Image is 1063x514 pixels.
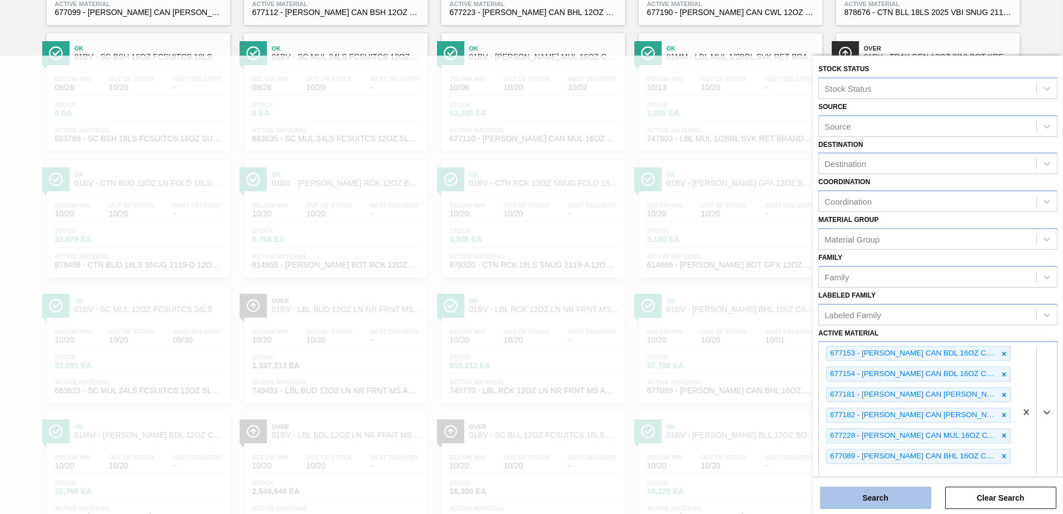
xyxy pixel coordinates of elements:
[272,53,422,61] span: 01BV - SC MUL 24LS FCSUITCS 12OZ SLEEK 0823 BEE
[252,1,419,7] span: Active Material
[630,25,828,151] a: ÍconeOk01MM - LBL MUL 1/2BBL SVK RET BRAND PPS #4Below Min10/13Out Of Stock10/20Next Delivery-Sto...
[824,272,849,281] div: Family
[55,8,222,17] span: 677099 - CARR CAN BUD 12OZ TWNSTK 30/12 CAN 0724
[818,216,878,224] label: Material Group
[864,53,1014,61] span: 01BV - TRAY GEN 12OZ 2/12 BOT KRFT 1941-C
[74,45,225,52] span: Ok
[641,46,655,60] img: Ícone
[845,8,1011,17] span: 878676 - CTN BLL 18LS 2025 VBI SNUG 2119-D 12OZ F
[450,1,617,7] span: Active Material
[818,65,869,73] label: Stock Status
[74,53,225,61] span: 01BV - SC BSH 16OZ FCSUITCS 18LS
[827,449,998,463] div: 677089 - [PERSON_NAME] CAN BHL 16OZ CAN PK 12/16 CAN 0724
[827,367,998,381] div: 677154 - [PERSON_NAME] CAN BDL 16OZ CAN PK 8/16 CAN 0924 B
[824,310,881,319] div: Labeled Family
[818,178,870,186] label: Coordination
[827,408,998,422] div: 677182 - [PERSON_NAME] CAN [PERSON_NAME] 16OZ REVISED CALLOUT CAN PK
[824,234,880,244] div: Material Group
[450,8,617,17] span: 677223 - CARR CAN BHL 12OZ OUTDOORS TWNSTK 30/12
[236,25,433,151] a: ÍconeOk01BV - SC MUL 24LS FCSUITCS 12OZ SLEEK 0823 BEEBelow Min09/26Out Of Stock10/20Next Deliver...
[845,1,1011,7] span: Active Material
[824,83,871,93] div: Stock Status
[818,329,878,337] label: Active Material
[667,53,817,61] span: 01MM - LBL MUL 1/2BBL SVK RET BRAND PPS #4
[818,141,863,149] label: Destination
[828,25,1025,151] a: ÍconeOver01BV - TRAY GEN 12OZ 2/12 BOT KRFT 1941-CBelow Min10/20Out Of Stock10/20Next Delivery09/...
[824,197,872,206] div: Coordination
[433,25,630,151] a: ÍconeOk01BV - [PERSON_NAME] MUL 16OZ CAN CAN PK 8/16 CANBelow Min10/06Out Of Stock10/20Next Deliv...
[252,8,419,17] span: 677112 - CARR CAN BSH 12OZ TWNSTK 30/12 CAN 0724
[38,25,236,151] a: ÍconeOk01BV - SC BSH 16OZ FCSUITCS 18LSBelow Min09/26Out Of Stock10/20Next Delivery-Stock0 EAActi...
[818,103,847,111] label: Source
[827,429,998,443] div: 677228 - [PERSON_NAME] CAN MUL 16OZ CAN PK 12/16 CAN 1124
[246,46,260,60] img: Ícone
[824,121,851,131] div: Source
[818,254,842,261] label: Family
[818,291,876,299] label: Labeled Family
[55,1,222,7] span: Active Material
[49,46,63,60] img: Ícone
[469,45,619,52] span: Ok
[827,388,998,402] div: 677181 - [PERSON_NAME] CAN [PERSON_NAME] 16OZ CAN PK 8/16 CAN 1024 B
[838,46,852,60] img: Ícone
[272,45,422,52] span: Ok
[864,45,1014,52] span: Over
[647,8,814,17] span: 677190 - CARR CAN CWL 12OZ CAN PK 4/12 LN 1024 BE
[647,1,814,7] span: Active Material
[827,347,998,360] div: 677153 - [PERSON_NAME] CAN BDL 16OZ CAN PK 12/16 CAN 0924
[667,45,817,52] span: Ok
[444,46,458,60] img: Ícone
[469,53,619,61] span: 01BV - CARR MUL 16OZ CAN CAN PK 8/16 CAN
[824,159,866,169] div: Destination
